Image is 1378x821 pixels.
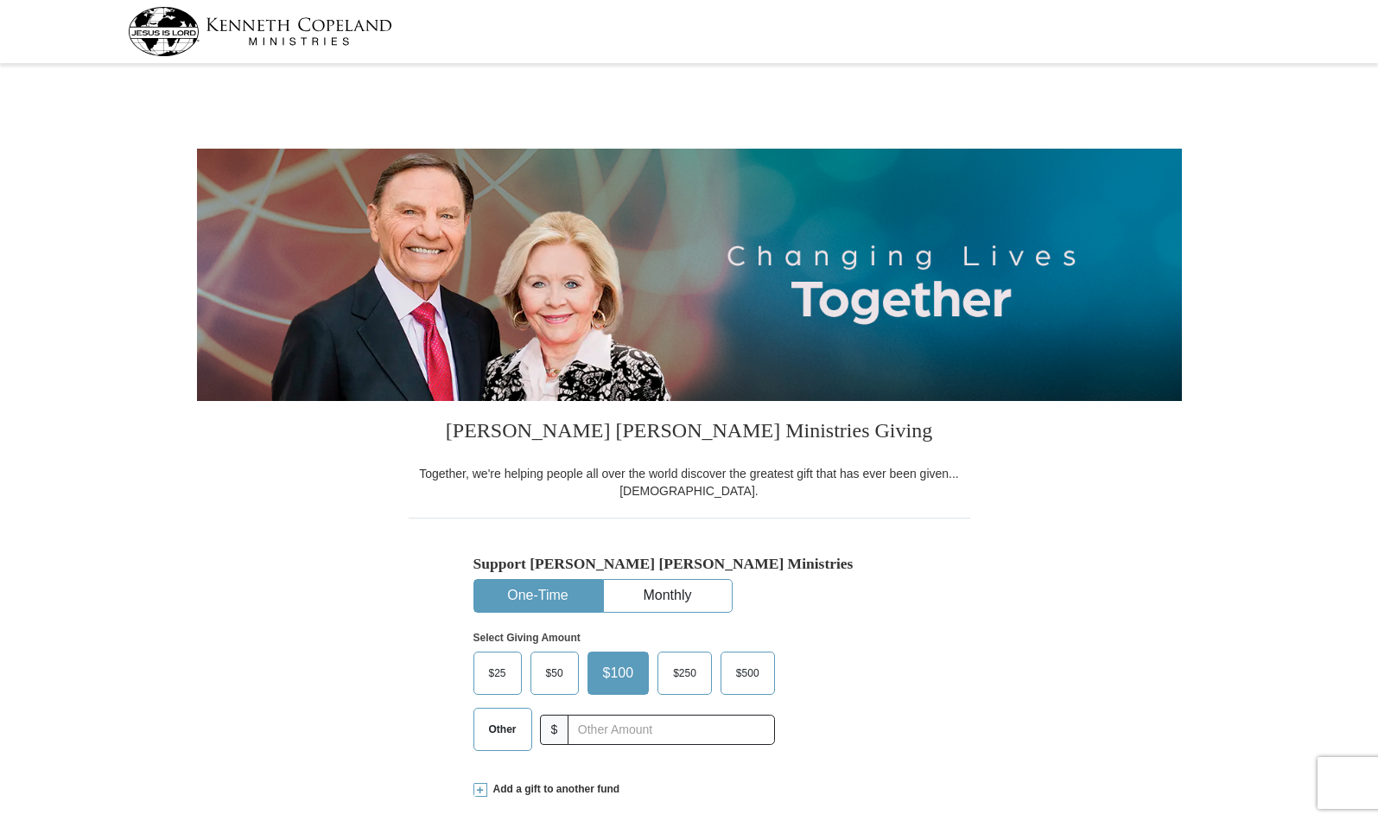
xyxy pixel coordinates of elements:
strong: Select Giving Amount [473,632,581,644]
span: $ [540,715,569,745]
span: $100 [594,660,643,686]
button: One-Time [474,580,602,612]
span: $50 [537,660,572,686]
img: kcm-header-logo.svg [128,7,392,56]
span: Add a gift to another fund [487,782,620,797]
span: $25 [480,660,515,686]
h3: [PERSON_NAME] [PERSON_NAME] Ministries Giving [409,401,970,465]
span: Other [480,716,525,742]
button: Monthly [604,580,732,612]
span: $250 [664,660,705,686]
span: $500 [727,660,768,686]
div: Together, we're helping people all over the world discover the greatest gift that has ever been g... [409,465,970,500]
input: Other Amount [568,715,774,745]
h5: Support [PERSON_NAME] [PERSON_NAME] Ministries [473,555,905,573]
